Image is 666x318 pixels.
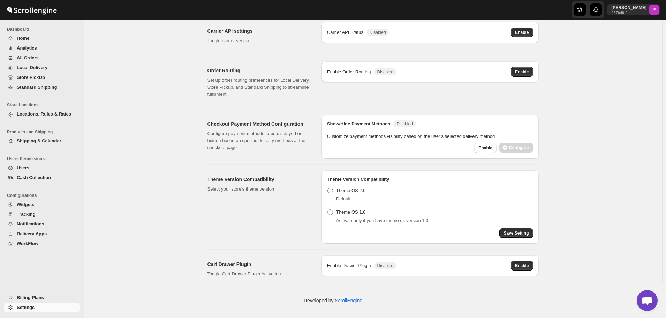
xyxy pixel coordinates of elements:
[377,263,394,268] span: Disabled
[4,34,80,43] button: Home
[4,229,80,239] button: Delivery Apps
[7,193,80,198] span: Configurations
[327,133,495,140] p: Customize payment methods visibility based on the user’s selected delivery method
[327,29,363,36] div: Carrier API Status
[611,5,646,10] p: [PERSON_NAME]
[4,163,80,173] button: Users
[17,295,44,300] span: Billing Plans
[7,156,80,162] span: Users Permissions
[207,37,310,44] p: Toggle carrier service
[327,176,533,183] h2: Theme Version Compatibility
[4,53,80,63] button: All Orders
[4,219,80,229] button: Notifications
[336,218,428,223] span: Activate only if you have theme os version 1.0
[207,77,310,98] p: Set up order routing preferences for Local Delivery, Store Pickup, and Standard Shipping to strea...
[17,84,57,90] span: Standard Shipping
[17,221,44,227] span: Notifications
[4,173,80,183] button: Cash Collection
[17,138,61,143] span: Shipping & Calendar
[478,145,492,151] span: Enable
[7,102,80,108] span: Store Locations
[611,10,646,15] p: 267bd9-2
[515,30,529,35] span: Enable
[17,65,47,70] span: Local Delivery
[17,212,35,217] span: Tracking
[4,136,80,146] button: Shipping & Calendar
[7,129,80,135] span: Products and Shipping
[17,111,71,117] span: Locations, Rules & Rates
[6,1,58,19] img: ScrollEngine
[327,262,371,269] div: Enable Drawer Plugin
[327,68,371,75] div: Enable Order Routing
[17,305,35,310] span: Settings
[649,5,659,15] span: Joniel Jay Saumat
[207,261,310,268] h2: Cart Drawer Plugin
[7,27,80,32] span: Dashboard
[504,230,529,236] span: Save Setting
[335,298,362,303] a: ScrollEngine
[336,209,366,215] span: Theme OS 1.0
[207,130,310,151] p: Configure payment methods to be displayed or hidden based on specific delivery methods at the che...
[370,30,386,35] span: Disabled
[499,228,533,238] button: Save Setting
[4,200,80,209] button: Widgets
[4,303,80,312] button: Settings
[327,120,390,127] b: Show/Hide Payment Methods
[511,261,533,271] button: Enable
[304,297,362,304] p: Developed by
[336,188,366,193] span: Theme OS 2.0
[4,109,80,119] button: Locations, Rules & Rates
[4,293,80,303] button: Billing Plans
[17,175,51,180] span: Cash Collection
[652,8,656,12] text: JS
[377,69,394,75] span: Disabled
[207,176,310,183] h2: Theme Version Compatibility
[207,67,310,74] h2: Order Routing
[17,231,47,236] span: Delivery Apps
[637,290,658,311] a: Open chat
[17,36,29,41] span: Home
[17,165,29,170] span: Users
[515,69,529,75] span: Enable
[4,239,80,249] button: WorkFlow
[4,43,80,53] button: Analytics
[396,121,413,127] span: Disabled
[511,28,533,37] button: Enable
[207,271,310,278] p: Toggle Cart Drawer Plugin Activation
[17,55,39,60] span: All Orders
[207,120,310,127] h2: Checkout Payment Method Configuration
[511,67,533,77] button: Enable
[336,196,350,201] span: Default
[474,143,496,153] button: Enable
[4,209,80,219] button: Tracking
[17,241,38,246] span: WorkFlow
[515,263,529,268] span: Enable
[17,202,34,207] span: Widgets
[607,4,660,15] button: User menu
[207,28,310,35] h2: Carrier API settings
[17,45,37,51] span: Analytics
[207,186,310,193] p: Select your store's theme version
[17,75,45,80] span: Store PickUp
